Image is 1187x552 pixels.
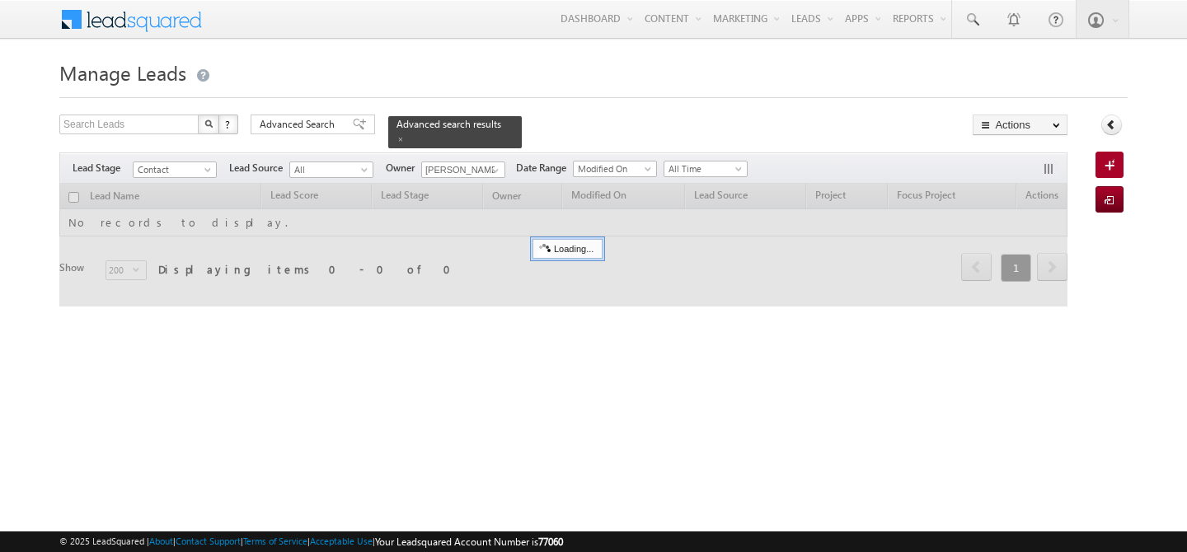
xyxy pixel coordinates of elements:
button: ? [218,115,238,134]
div: Loading... [533,239,603,259]
span: Contact [134,162,212,177]
span: Date Range [516,161,573,175]
a: About [149,536,173,546]
span: Lead Source [229,161,289,175]
input: Type to Search [421,161,505,178]
a: Show All Items [483,162,504,179]
span: All [290,162,368,177]
span: Advanced search results [396,118,501,130]
span: Advanced Search [260,117,340,132]
a: Terms of Service [243,536,307,546]
span: © 2025 LeadSquared | | | | | [59,534,563,550]
span: Your Leadsquared Account Number is [375,536,563,548]
span: Modified On [574,161,652,176]
a: Acceptable Use [310,536,373,546]
span: Manage Leads [59,59,186,86]
span: Owner [386,161,421,175]
a: All [289,161,373,178]
a: Modified On [573,161,657,177]
img: Search [204,119,213,128]
a: All Time [664,161,748,177]
span: All Time [664,161,743,176]
a: Contact Support [176,536,241,546]
button: Actions [973,115,1067,135]
span: 77060 [538,536,563,548]
a: Contact [133,161,217,178]
span: Lead Stage [73,161,133,175]
span: ? [225,117,232,131]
